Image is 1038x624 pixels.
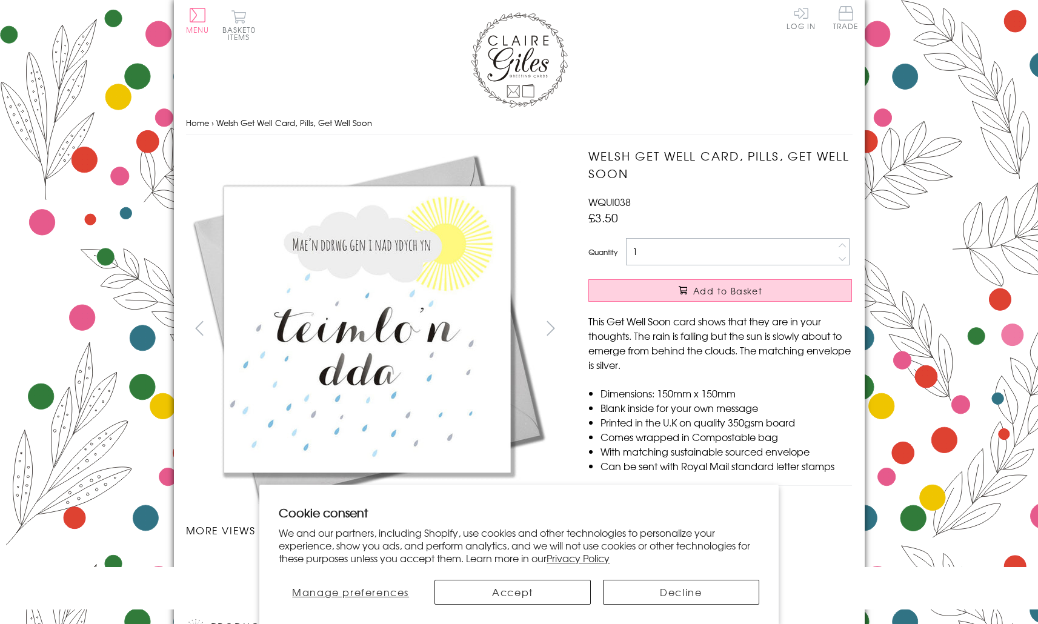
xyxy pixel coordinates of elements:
p: We and our partners, including Shopify, use cookies and other technologies to personalize your ex... [279,526,759,564]
span: Welsh Get Well Card, Pills, Get Well Soon [216,117,372,128]
span: › [211,117,214,128]
li: Blank inside for your own message [601,400,852,415]
ul: Carousel Pagination [186,549,565,576]
button: next [537,314,564,342]
a: Trade [833,6,859,32]
li: Dimensions: 150mm x 150mm [601,386,852,400]
nav: breadcrumbs [186,111,853,136]
span: £3.50 [588,209,618,226]
img: Claire Giles Greetings Cards [471,12,568,108]
h2: Cookie consent [279,504,759,521]
span: Trade [833,6,859,30]
img: Welsh Get Well Card, Pills, Get Well Soon [186,147,550,511]
button: Add to Basket [588,279,852,302]
h1: Welsh Get Well Card, Pills, Get Well Soon [588,147,852,182]
label: Quantity [588,247,617,257]
h3: More views [186,523,565,537]
li: Printed in the U.K on quality 350gsm board [601,415,852,430]
button: Basket0 items [222,10,256,41]
a: Log In [787,6,816,30]
button: Accept [434,580,591,605]
span: WQUI038 [588,194,631,209]
p: This Get Well Soon card shows that they are in your thoughts. The rain is falling but the sun is ... [588,314,852,372]
a: Home [186,117,209,128]
li: With matching sustainable sourced envelope [601,444,852,459]
li: Can be sent with Royal Mail standard letter stamps [601,459,852,473]
span: 0 items [228,24,256,42]
button: prev [186,314,213,342]
li: Carousel Page 1 (Current Slide) [186,549,281,576]
span: Menu [186,24,210,35]
button: Manage preferences [279,580,422,605]
li: Comes wrapped in Compostable bag [601,430,852,444]
button: Menu [186,8,210,33]
span: Manage preferences [292,585,409,599]
a: Privacy Policy [547,551,610,565]
span: Add to Basket [693,285,762,297]
button: Decline [603,580,759,605]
